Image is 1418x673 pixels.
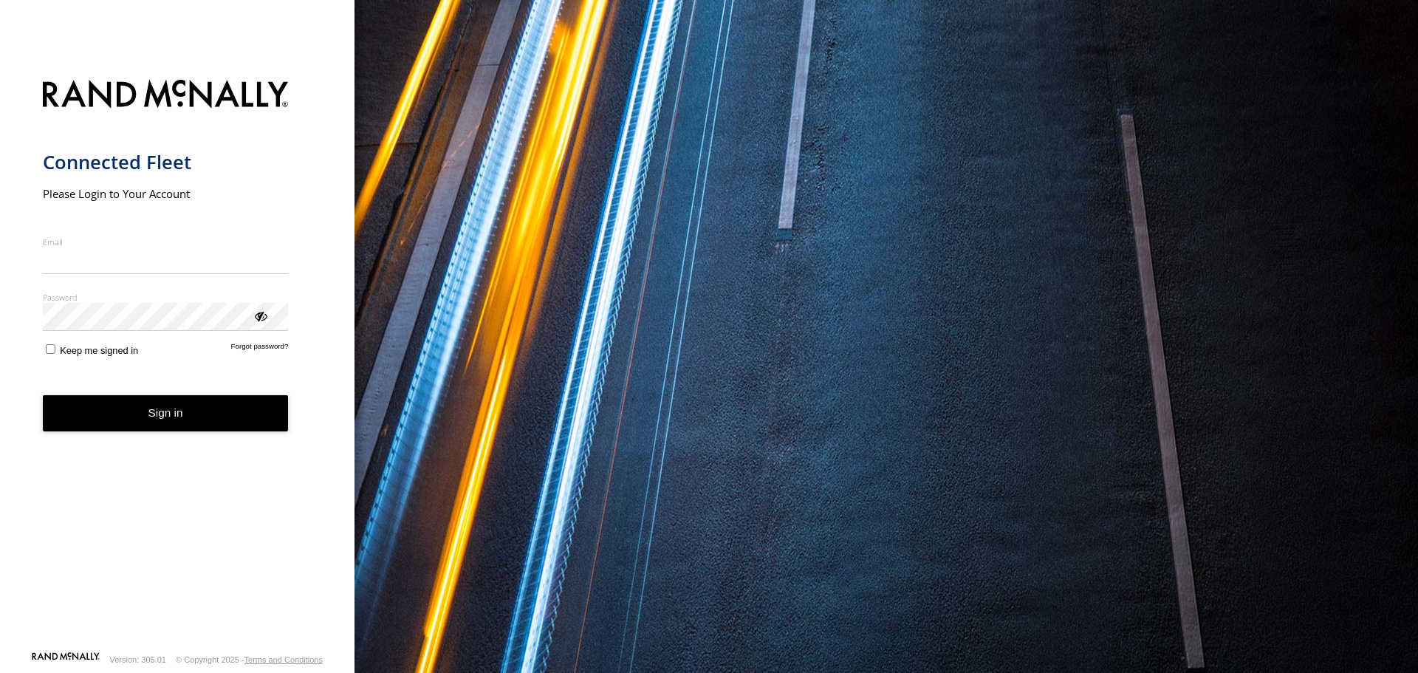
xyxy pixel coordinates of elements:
div: ViewPassword [253,308,267,323]
label: Email [43,236,289,247]
h1: Connected Fleet [43,150,289,174]
input: Keep me signed in [46,344,55,354]
button: Sign in [43,395,289,431]
span: Keep me signed in [60,345,138,356]
h2: Please Login to Your Account [43,186,289,201]
label: Password [43,292,289,303]
a: Terms and Conditions [244,655,323,664]
a: Visit our Website [32,652,100,667]
form: main [43,71,312,651]
a: Forgot password? [231,342,289,356]
div: © Copyright 2025 - [176,655,323,664]
img: Rand McNally [43,77,289,115]
div: Version: 305.01 [110,655,166,664]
